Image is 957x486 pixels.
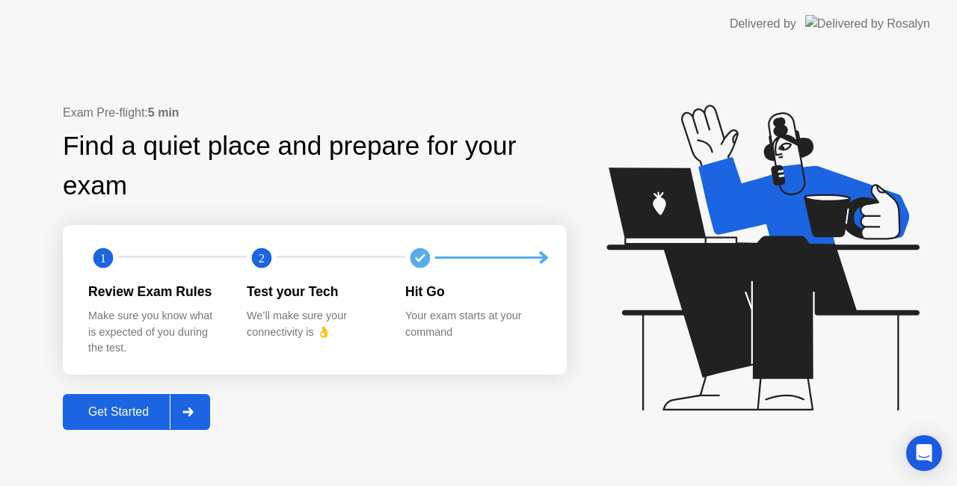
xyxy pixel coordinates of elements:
[63,126,567,206] div: Find a quiet place and prepare for your exam
[67,405,170,419] div: Get Started
[148,106,179,119] b: 5 min
[100,250,106,265] text: 1
[259,250,265,265] text: 2
[405,282,540,301] div: Hit Go
[63,104,567,122] div: Exam Pre-flight:
[906,435,942,471] div: Open Intercom Messenger
[730,15,796,33] div: Delivered by
[247,308,381,340] div: We’ll make sure your connectivity is 👌
[88,308,223,357] div: Make sure you know what is expected of you during the test.
[88,282,223,301] div: Review Exam Rules
[63,394,210,430] button: Get Started
[805,15,930,32] img: Delivered by Rosalyn
[405,308,540,340] div: Your exam starts at your command
[247,282,381,301] div: Test your Tech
